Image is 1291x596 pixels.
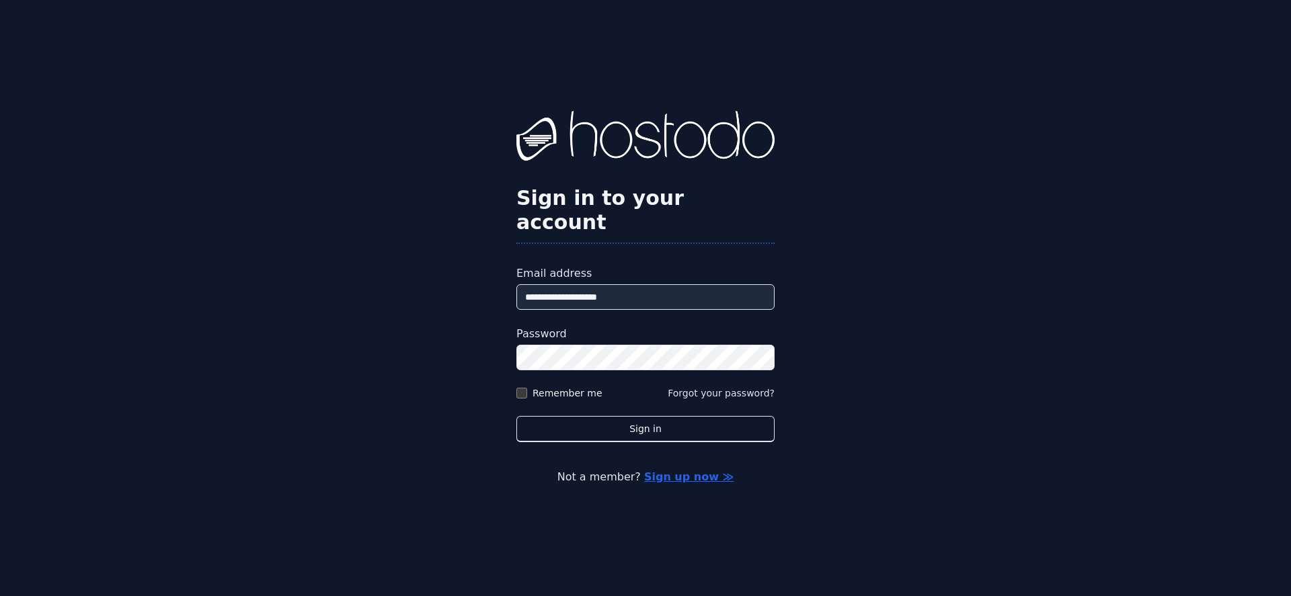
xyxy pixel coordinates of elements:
button: Sign in [516,416,775,442]
p: Not a member? [65,469,1226,485]
label: Password [516,326,775,342]
img: Hostodo [516,111,775,165]
label: Remember me [533,386,602,400]
button: Forgot your password? [668,386,775,400]
a: Sign up now ≫ [644,470,734,483]
h2: Sign in to your account [516,186,775,235]
label: Email address [516,265,775,282]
